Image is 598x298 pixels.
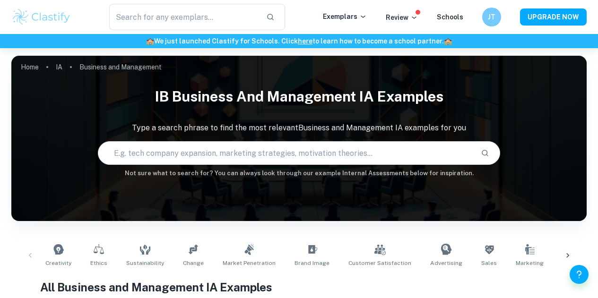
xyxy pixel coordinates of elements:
img: Clastify logo [11,8,71,26]
p: Business and Management [79,62,162,72]
h1: All Business and Management IA Examples [40,279,558,296]
span: Sustainability [126,259,164,267]
a: here [298,37,312,45]
p: Review [386,12,418,23]
span: Brand Image [295,259,329,267]
span: Ethics [90,259,107,267]
p: Type a search phrase to find the most relevant Business and Management IA examples for you [11,122,587,134]
input: Search for any exemplars... [109,4,259,30]
a: Schools [437,13,463,21]
button: UPGRADE NOW [520,9,587,26]
button: Help and Feedback [570,265,589,284]
a: Home [21,60,39,74]
span: Market Penetration [223,259,276,267]
h6: We just launched Clastify for Schools. Click to learn how to become a school partner. [2,36,596,46]
span: Marketing [516,259,544,267]
span: 🏫 [444,37,452,45]
span: Customer Satisfaction [348,259,411,267]
span: Change [183,259,204,267]
span: Sales [481,259,497,267]
span: Creativity [45,259,71,267]
h1: IB Business and Management IA examples [11,82,587,111]
span: Advertising [430,259,462,267]
p: Exemplars [323,11,367,22]
input: E.g. tech company expansion, marketing strategies, motivation theories... [98,140,474,166]
button: Search [477,145,493,161]
h6: Not sure what to search for? You can always look through our example Internal Assessments below f... [11,169,587,178]
a: IA [56,60,62,74]
span: 🏫 [146,37,154,45]
h6: JT [486,12,497,22]
button: JT [482,8,501,26]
